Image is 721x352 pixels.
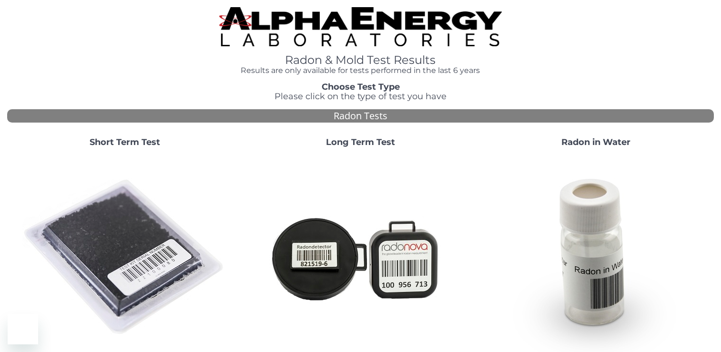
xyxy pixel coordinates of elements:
img: TightCrop.jpg [219,7,502,46]
strong: Choose Test Type [322,82,400,92]
strong: Long Term Test [326,137,395,147]
iframe: Button to launch messaging window [8,314,38,344]
h4: Results are only available for tests performed in the last 6 years [219,66,502,75]
strong: Radon in Water [561,137,630,147]
h1: Radon & Mold Test Results [219,54,502,66]
div: Radon Tests [7,109,714,123]
strong: Short Term Test [90,137,160,147]
span: Please click on the type of test you have [274,91,447,102]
